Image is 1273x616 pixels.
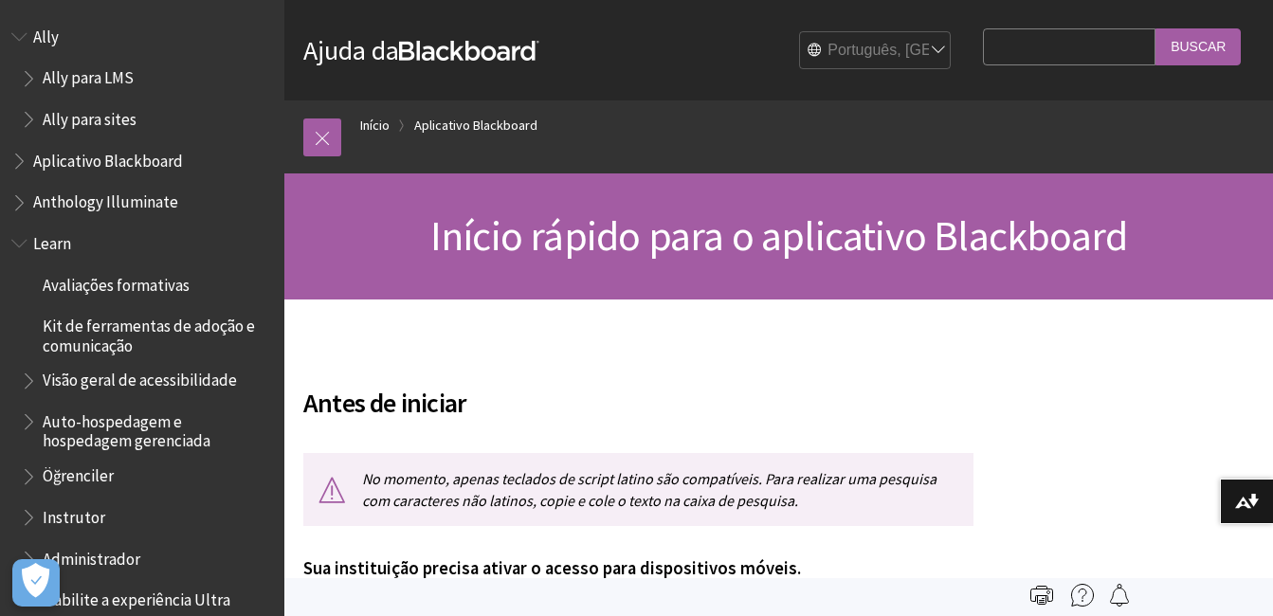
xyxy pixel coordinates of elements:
span: Learn [33,227,71,253]
a: Início [360,114,390,137]
span: Ally para sites [43,103,136,129]
span: Anthology Illuminate [33,187,178,212]
h2: Antes de iniciar [303,360,973,423]
img: Follow this page [1108,584,1131,607]
span: Instrutor [43,501,105,527]
span: Avaliações formativas [43,269,190,295]
nav: Book outline for Anthology Ally Help [11,21,273,136]
span: Administrador [43,543,140,569]
a: Ajuda daBlackboard [303,33,539,67]
span: Aplicativo Blackboard [33,145,183,171]
a: Aplicativo Blackboard [414,114,537,137]
select: Site Language Selector [800,32,952,70]
p: No momento, apenas teclados de script latino são compatíveis. Para realizar uma pesquisa com cara... [303,453,973,526]
span: Início rápido para o aplicativo Blackboard [430,209,1127,262]
span: Auto-hospedagem e hospedagem gerenciada [43,406,271,450]
img: More help [1071,584,1094,607]
button: Abrir preferências [12,559,60,607]
span: Öğrenciler [43,461,114,486]
nav: Book outline for Anthology Illuminate [11,187,273,219]
nav: Book outline for Blackboard App Help [11,145,273,177]
strong: Blackboard [399,41,539,61]
span: Habilite a experiência Ultra [43,584,230,609]
span: Ally [33,21,59,46]
input: Buscar [1155,28,1241,65]
span: Sua instituição precisa ativar o acesso para dispositivos móveis. [303,557,801,579]
span: Kit de ferramentas de adoção e comunicação [43,311,271,355]
img: Print [1030,584,1053,607]
span: Visão geral de acessibilidade [43,365,237,390]
span: Ally para LMS [43,63,134,88]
